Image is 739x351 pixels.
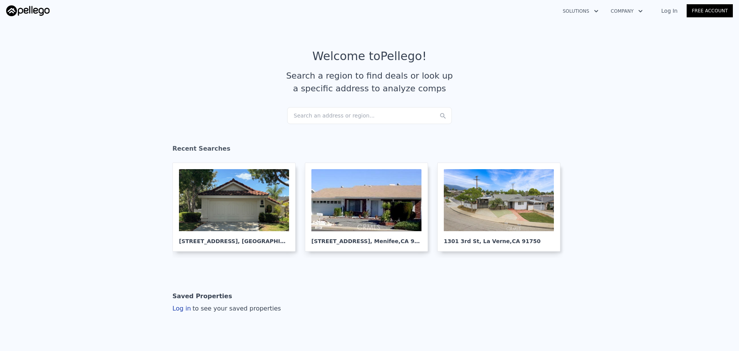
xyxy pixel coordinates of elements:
[172,304,281,313] div: Log in
[172,138,567,163] div: Recent Searches
[605,4,649,18] button: Company
[311,231,421,245] div: [STREET_ADDRESS] , Menifee
[557,4,605,18] button: Solutions
[687,4,733,17] a: Free Account
[510,238,541,244] span: , CA 91750
[179,231,289,245] div: [STREET_ADDRESS] , [GEOGRAPHIC_DATA]
[305,163,434,252] a: [STREET_ADDRESS], Menifee,CA 92586
[172,289,232,304] div: Saved Properties
[283,69,456,95] div: Search a region to find deals or look up a specific address to analyze comps
[313,49,427,63] div: Welcome to Pellego !
[287,107,452,124] div: Search an address or region...
[191,305,281,312] span: to see your saved properties
[398,238,429,244] span: , CA 92586
[437,163,567,252] a: 1301 3rd St, La Verne,CA 91750
[652,7,687,15] a: Log In
[444,231,554,245] div: 1301 3rd St , La Verne
[172,163,302,252] a: [STREET_ADDRESS], [GEOGRAPHIC_DATA]
[6,5,50,16] img: Pellego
